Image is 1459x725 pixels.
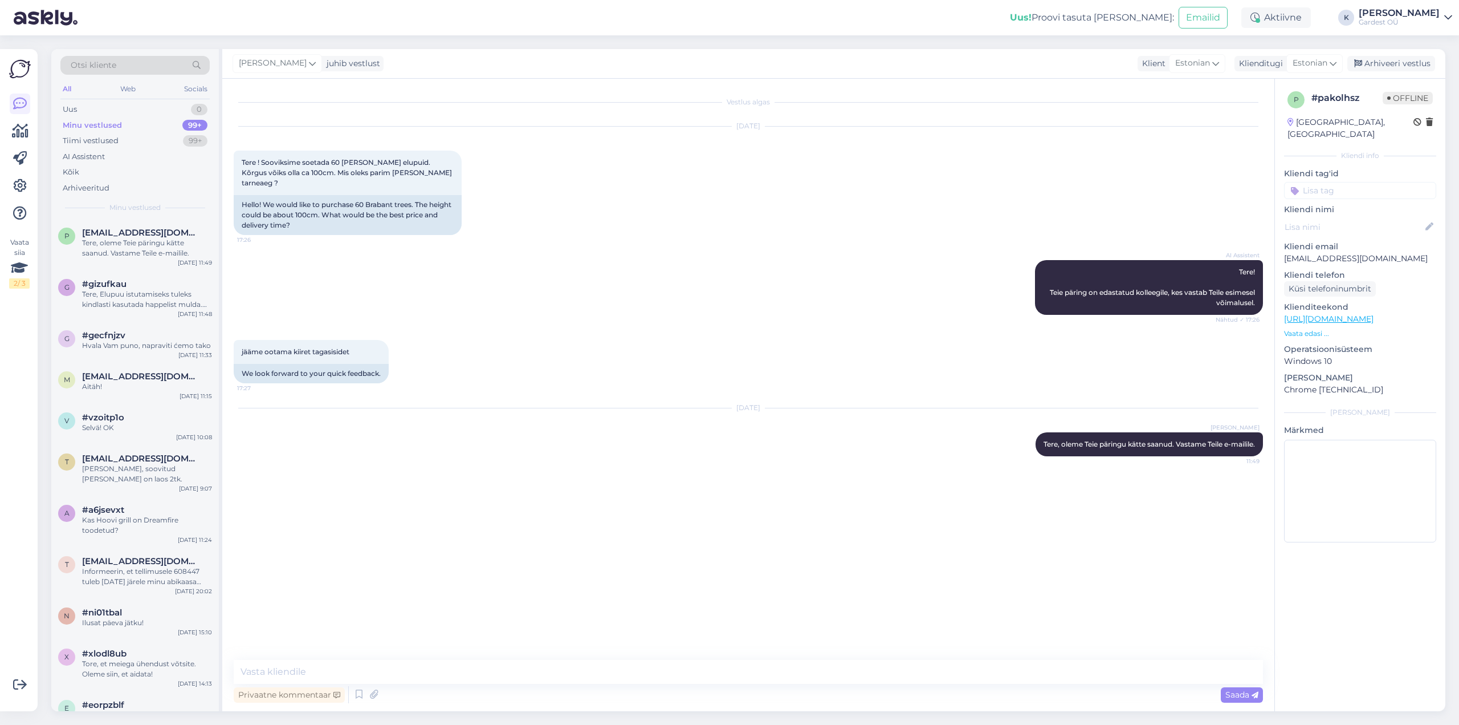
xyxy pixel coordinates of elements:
[242,158,454,187] span: Tere ! Sooviksime soetada 60 [PERSON_NAME] elupuid. Kõrgus võiks olla ca 100cm. Mis oleks parim [...
[322,58,380,70] div: juhib vestlust
[1284,151,1436,161] div: Kliendi info
[1338,10,1354,26] div: K
[182,82,210,96] div: Socials
[178,679,212,688] div: [DATE] 14:13
[180,392,212,400] div: [DATE] 11:15
[82,382,212,392] div: Aitäh!
[178,310,212,318] div: [DATE] 11:48
[1383,92,1433,104] span: Offline
[1293,57,1327,70] span: Estonian
[1044,440,1255,448] span: Tere, oleme Teie päringu kätte saanud. Vastame Teile e-mailile.
[82,238,212,258] div: Tere, oleme Teie päringu kätte saanud. Vastame Teile e-mailile.
[82,330,125,341] span: #gecfnjzv
[1175,57,1210,70] span: Estonian
[64,509,70,517] span: a
[1284,407,1436,418] div: [PERSON_NAME]
[82,412,124,423] span: #vzoitp1o
[82,464,212,484] div: [PERSON_NAME], soovitud [PERSON_NAME] on laos 2tk.
[65,560,69,569] span: t
[82,371,201,382] span: mariia.panchenko23@gmail.com
[64,334,70,343] span: g
[60,82,74,96] div: All
[1217,457,1260,465] span: 11:49
[191,104,207,115] div: 0
[65,457,69,466] span: t
[109,202,161,213] span: Minu vestlused
[63,135,119,147] div: Tiimi vestlused
[1284,329,1436,339] p: Vaata edasi ...
[1284,281,1376,297] div: Küsi telefoninumbrit
[176,433,212,442] div: [DATE] 10:08
[82,453,201,464] span: timo.heering@gmail.com
[82,618,212,628] div: Ilusat päeva jätku!
[82,289,212,310] div: Tere, Elupuu istutamiseks tuleks kindlasti kasutada happelist mulda. Kekkilä Okaspuu- ja Rododend...
[179,484,212,493] div: [DATE] 9:07
[82,515,212,536] div: Kas Hoovi grill on Dreamfire toodetud?
[9,58,31,80] img: Askly Logo
[64,232,70,240] span: p
[82,649,127,659] span: #xlodl8ub
[1284,301,1436,313] p: Klienditeekond
[1217,251,1260,260] span: AI Assistent
[1284,314,1374,324] a: [URL][DOMAIN_NAME]
[64,704,69,712] span: e
[82,556,201,566] span: tanel.tokke@gmail.com
[1285,221,1423,233] input: Lisa nimi
[1284,168,1436,180] p: Kliendi tag'id
[64,283,70,291] span: g
[234,364,389,383] div: We look forward to your quick feedback.
[1010,11,1174,25] div: Proovi tasuta [PERSON_NAME]:
[1359,9,1452,27] a: [PERSON_NAME]Gardest OÜ
[1359,18,1440,27] div: Gardest OÜ
[63,120,122,131] div: Minu vestlused
[1347,56,1435,71] div: Arhiveeri vestlus
[1287,116,1413,140] div: [GEOGRAPHIC_DATA], [GEOGRAPHIC_DATA]
[82,423,212,433] div: Selvä! OK
[71,59,116,71] span: Otsi kliente
[1284,372,1436,384] p: [PERSON_NAME]
[1234,58,1283,70] div: Klienditugi
[82,659,212,679] div: Tore, et meiega ühendust võtsite. Oleme siin, et aidata!
[118,82,138,96] div: Web
[1284,241,1436,253] p: Kliendi email
[234,121,1263,131] div: [DATE]
[1179,7,1228,29] button: Emailid
[239,57,307,70] span: [PERSON_NAME]
[63,183,109,194] div: Arhiveeritud
[175,587,212,596] div: [DATE] 20:02
[64,611,70,620] span: n
[178,536,212,544] div: [DATE] 11:24
[234,403,1263,413] div: [DATE]
[234,687,345,703] div: Privaatne kommentaar
[1284,384,1436,396] p: Chrome [TECHNICAL_ID]
[82,228,201,238] span: palu236@hotmail.com
[1359,9,1440,18] div: [PERSON_NAME]
[1284,253,1436,265] p: [EMAIL_ADDRESS][DOMAIN_NAME]
[242,347,349,356] span: jääme ootama kiiret tagasisidet
[1284,343,1436,355] p: Operatsioonisüsteem
[63,104,77,115] div: Uus
[178,258,212,267] div: [DATE] 11:49
[1284,204,1436,216] p: Kliendi nimi
[64,416,69,425] span: v
[1138,58,1165,70] div: Klient
[1241,7,1311,28] div: Aktiivne
[183,135,207,147] div: 99+
[82,700,124,710] span: #eorpzblf
[63,167,79,178] div: Kõik
[1284,355,1436,367] p: Windows 10
[1010,12,1032,23] b: Uus!
[1284,424,1436,436] p: Märkmed
[1294,95,1299,104] span: p
[1216,315,1260,324] span: Nähtud ✓ 17:26
[237,236,280,244] span: 17:26
[63,151,105,163] div: AI Assistent
[234,195,462,235] div: Hello! We would like to purchase 60 Brabant trees. The height could be about 100cm. What would be...
[237,384,280,392] span: 17:27
[9,237,30,289] div: Vaata siia
[64,375,70,384] span: m
[178,628,212,637] div: [DATE] 15:10
[1284,269,1436,281] p: Kliendi telefon
[82,279,127,289] span: #gizufkau
[1211,423,1260,432] span: [PERSON_NAME]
